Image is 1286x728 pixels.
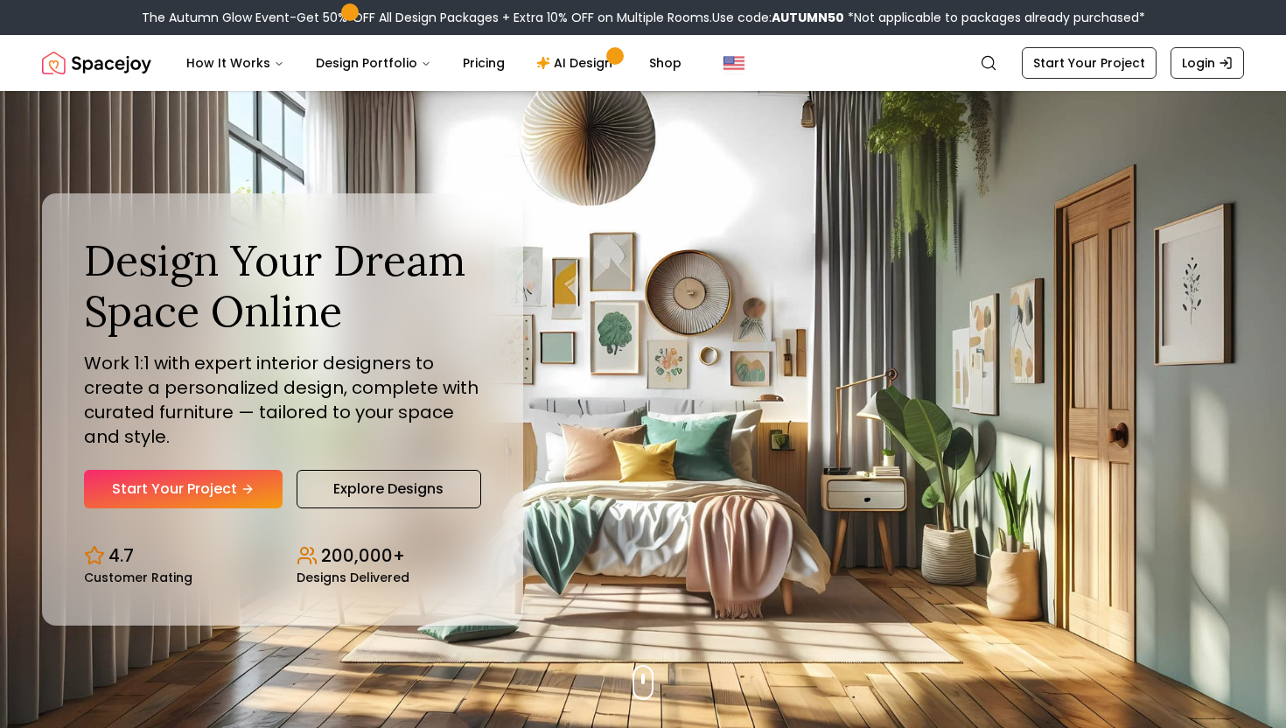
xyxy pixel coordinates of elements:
nav: Global [42,35,1244,91]
h1: Design Your Dream Space Online [84,235,481,336]
a: Explore Designs [297,470,481,508]
a: Start Your Project [1022,47,1157,79]
a: Login [1171,47,1244,79]
b: AUTUMN50 [772,9,844,26]
div: The Autumn Glow Event-Get 50% OFF All Design Packages + Extra 10% OFF on Multiple Rooms. [142,9,1145,26]
small: Designs Delivered [297,571,409,584]
img: Spacejoy Logo [42,45,151,80]
p: Work 1:1 with expert interior designers to create a personalized design, complete with curated fu... [84,351,481,449]
p: 4.7 [108,543,134,568]
span: Use code: [712,9,844,26]
p: 200,000+ [321,543,405,568]
small: Customer Rating [84,571,192,584]
div: Design stats [84,529,481,584]
span: *Not applicable to packages already purchased* [844,9,1145,26]
a: Spacejoy [42,45,151,80]
button: Design Portfolio [302,45,445,80]
a: Shop [635,45,695,80]
a: Pricing [449,45,519,80]
a: Start Your Project [84,470,283,508]
img: United States [723,52,744,73]
a: AI Design [522,45,632,80]
nav: Main [172,45,695,80]
button: How It Works [172,45,298,80]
